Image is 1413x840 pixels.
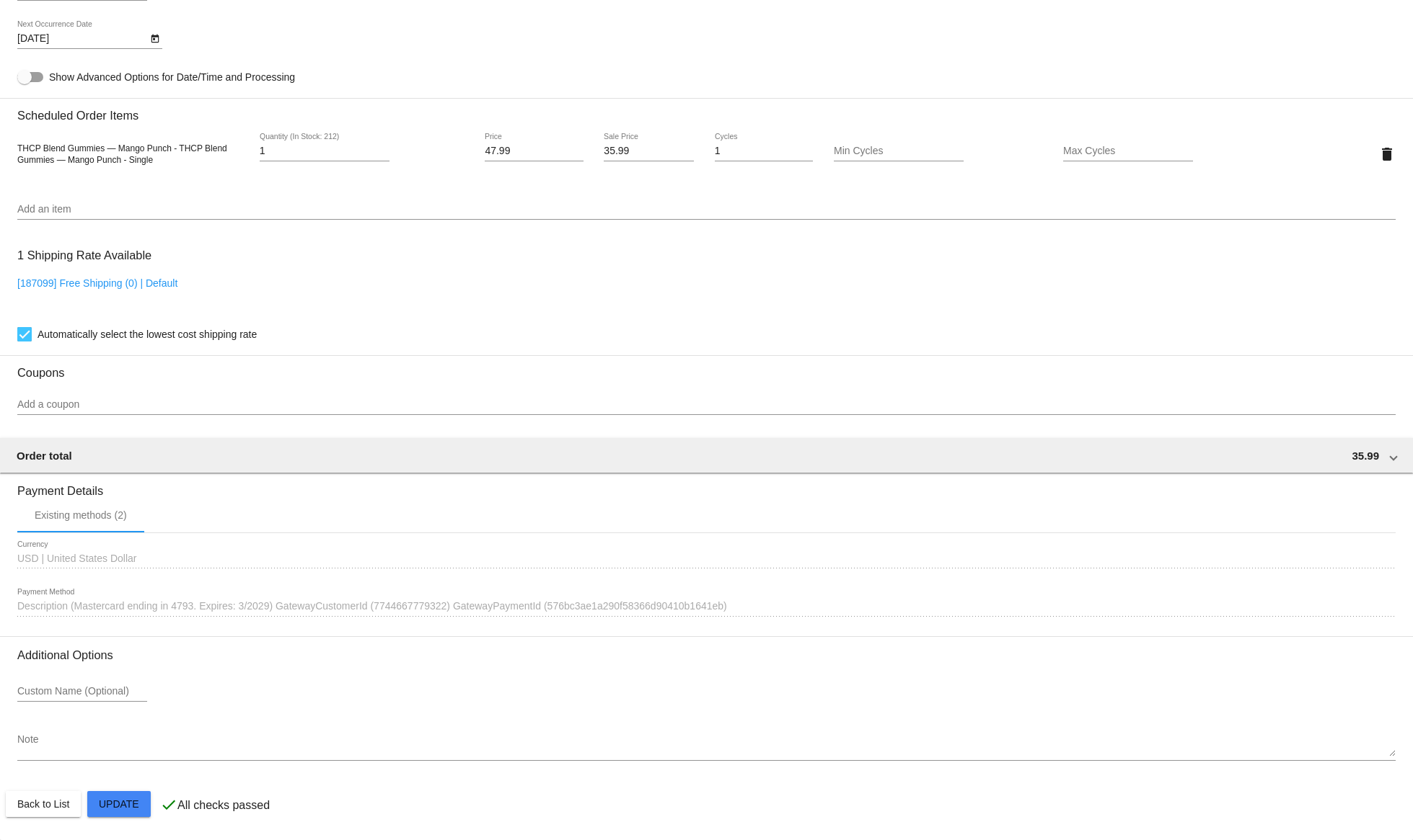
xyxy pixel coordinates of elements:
input: Add a coupon [17,399,1396,411]
mat-icon: check [160,796,177,813]
span: USD | United States Dollar [17,553,136,564]
input: Price [485,146,583,157]
button: Back to List [6,791,81,817]
a: [187099] Free Shipping (0) | Default [17,277,177,289]
span: Order total [17,450,72,462]
span: Show Advanced Options for Date/Time and Processing [49,70,295,84]
input: Custom Name (Optional) [17,686,147,697]
h3: Coupons [17,355,1396,380]
h3: 1 Shipping Rate Available [17,240,151,271]
input: Min Cycles [834,146,964,157]
button: Open calendar [147,30,162,45]
input: Next Occurrence Date [17,33,147,45]
input: Max Cycles [1063,146,1193,157]
input: Cycles [715,146,813,157]
span: Automatically select the lowest cost shipping rate [38,326,257,343]
h3: Scheduled Order Items [17,98,1396,122]
h3: Payment Details [17,473,1396,498]
div: Existing methods (2) [35,509,127,521]
button: Update [87,791,151,817]
h3: Additional Options [17,648,1396,662]
span: Update [99,798,139,810]
input: Quantity (In Stock: 212) [260,146,389,157]
input: Add an item [17,204,1396,215]
input: Sale Price [604,146,694,157]
p: All checks passed [177,799,270,812]
mat-icon: delete [1378,146,1396,163]
span: Description (Mastercard ending in 4793. Expires: 3/2029) GatewayCustomerId (7744667779322) Gatewa... [17,600,727,612]
span: THCP Blend Gummies — Mango Punch - THCP Blend Gummies — Mango Punch - Single [17,143,227,165]
span: Back to List [17,798,69,810]
span: 35.99 [1352,450,1379,462]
